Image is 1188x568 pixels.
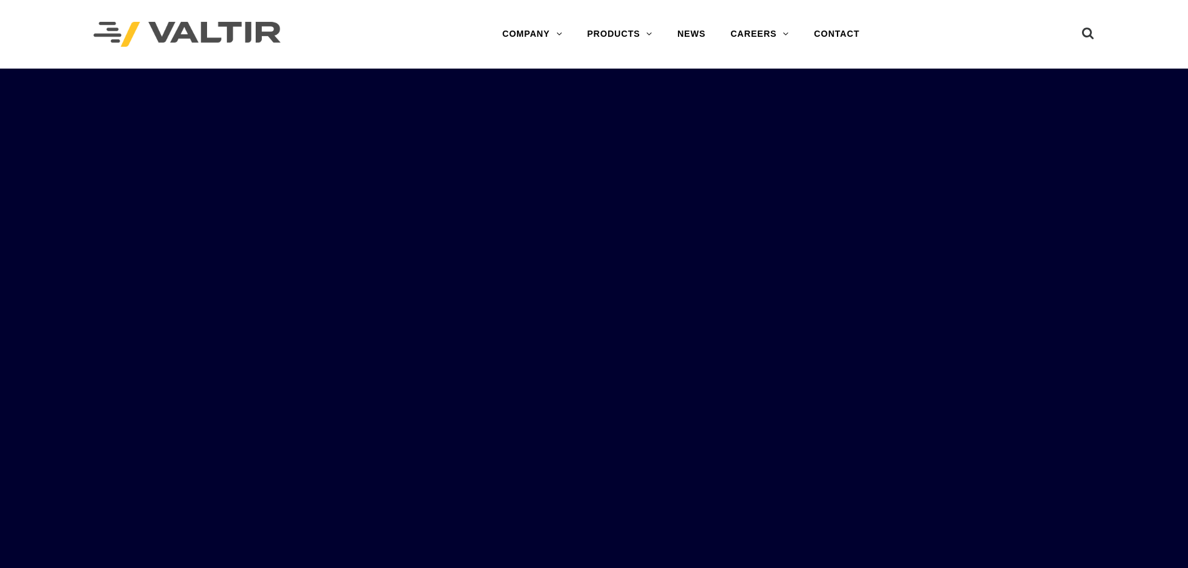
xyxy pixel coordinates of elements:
a: NEWS [665,22,718,47]
a: CAREERS [718,22,801,47]
a: PRODUCTS [574,22,665,47]
img: Valtir [94,22,281,47]
a: CONTACT [801,22,872,47]
a: COMPANY [490,22,574,47]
